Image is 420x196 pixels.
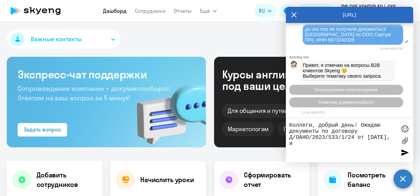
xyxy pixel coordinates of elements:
button: ПФ СКБ КОНТУР АО \ СКБ Контур, ПФ СКБ КОНТУР, АО [338,3,414,19]
p: ПФ СКБ КОНТУР АО \ СКБ Контур, ПФ СКБ КОНТУР, АО [341,3,404,19]
span: Привет, я отвечаю на вопросы B2B клиентов Skyeng 🙂 Выберите тематику своего запроса. [303,63,382,79]
span: Операционное сопровождение [314,87,378,92]
time: 10:09:08[DATE] [380,47,403,50]
h4: Добавить сотрудников [37,170,97,189]
button: Задать вопрос [18,123,67,137]
button: Операционное сопровождение [289,85,403,95]
h4: Начислить уроки [140,175,194,185]
span: Тематики документооборот [318,100,374,105]
a: Сотрудники [135,7,166,14]
button: Тематики документооборот [289,97,403,107]
img: bg-img [127,71,206,147]
span: Ещё [200,7,210,15]
span: RU [259,7,265,15]
div: Маркетологам [222,122,274,136]
span: Сопровождение компании + документооборот. Ответим на ваш вопрос за 5 минут! [18,84,171,102]
h4: Сформировать отчет [244,170,304,189]
textarea: Коллеги, добрый день! Ожидаю документы по договору Д/OAHO/2023/533/1/24 от [DATE], и [289,122,396,159]
span: до сих пор не получили документы в [GEOGRAPHIC_DATA] по ООО Сертум ПРо, ИНН 6673240328 [305,26,392,43]
img: bot avatar [290,61,298,71]
div: Autofaq bot [289,55,413,59]
time: 12:40:39[DATE] [301,111,325,114]
button: Балансbalance [298,4,334,18]
span: Важные контакты [31,35,82,44]
a: Отчеты [174,7,192,14]
div: Задать вопрос [24,125,61,133]
button: Ещё [200,4,217,18]
a: Дашборд [103,7,127,14]
div: Для общения и путешествий [222,104,315,118]
button: Важные контакты [7,30,121,49]
div: Курсы английского под ваши цели [222,69,338,92]
div: IT-специалистам [278,122,336,136]
h3: Экспресс-чат поддержки [18,68,195,81]
label: Лимит 10 файлов [400,136,410,146]
h4: Посмотреть баланс [348,170,408,189]
button: RU [254,4,276,18]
